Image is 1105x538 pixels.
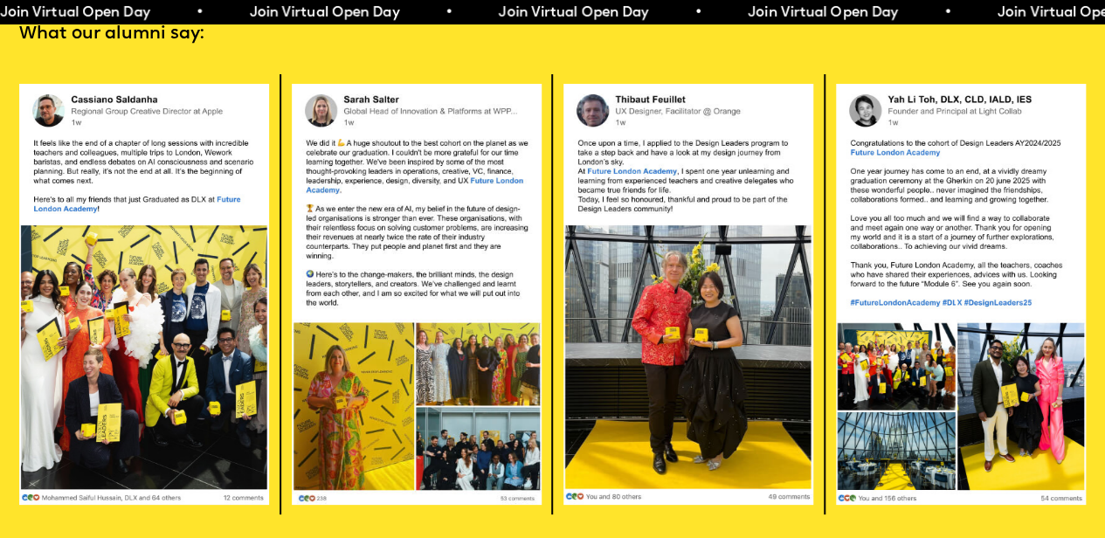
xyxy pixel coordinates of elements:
p: What our alumni say: [19,23,1086,47]
span: • [694,6,701,20]
span: • [445,6,452,20]
span: • [195,6,203,20]
span: • [943,6,951,20]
